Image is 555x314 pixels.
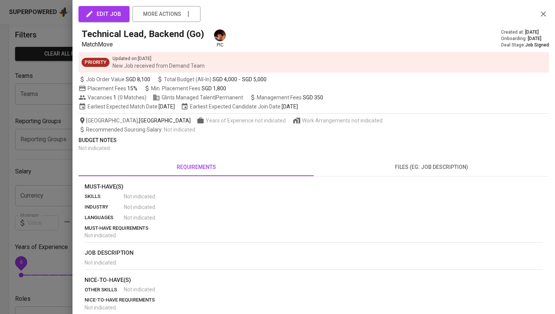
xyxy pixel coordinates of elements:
span: Job Signed [525,42,549,48]
span: Years of Experience not indicated. [206,117,287,124]
span: [GEOGRAPHIC_DATA] , [79,117,191,124]
span: [DATE] [159,103,175,110]
span: Not indicated . [85,232,117,238]
div: pic [213,29,227,48]
span: 1 [112,94,116,101]
span: Recommended Sourcing Salary : [86,127,164,133]
div: Onboarding : [501,36,549,42]
div: Deal Stage : [501,42,549,48]
span: Not indicated . [79,145,111,151]
span: Not indicated . [124,193,156,200]
p: Budget Notes [79,136,549,144]
button: more actions [133,6,200,22]
p: nice-to-have(s) [85,276,543,285]
span: 15% [127,85,137,91]
h5: Technical Lead, Backend (Go) [82,28,204,40]
span: Not indicated . [85,305,117,311]
button: edit job [79,6,129,22]
span: Work Arrangements not indicated. [302,117,384,124]
span: SGD 5,000 [242,76,267,83]
span: Earliest Expected Match Date [79,103,175,110]
span: Priority [82,59,109,66]
p: Updated on : [DATE] [113,55,205,62]
span: - [239,76,240,83]
span: [GEOGRAPHIC_DATA] [139,117,191,124]
span: Placement Fees [88,85,137,91]
span: Vacancies ( 0 Matches ) [79,94,146,101]
p: other skills [85,286,124,294]
span: Total Budget (All-In) [156,76,267,83]
span: Not indicated . [124,214,156,221]
p: nice-to-have requirements [85,296,543,304]
p: New Job received from Demand Team [113,62,205,70]
span: files (eg: job description) [318,162,544,172]
div: Created at : [501,29,549,36]
p: must-have requirements [85,224,543,232]
span: edit job [87,9,121,19]
span: Not indicated . [124,203,156,211]
span: Earliest Expected Candidate Join Date [181,103,298,110]
p: skills [85,193,124,200]
span: SGD 1,800 [202,85,226,91]
p: job description [85,249,543,257]
span: Not indicated . [124,286,156,293]
span: [DATE] [282,103,298,110]
span: [DATE] [528,36,541,42]
span: SGD 350 [303,94,323,101]
span: Job Order Value [79,76,150,83]
span: more actions [143,9,181,19]
span: requirements [83,162,309,172]
span: Glints Managed Talent | Permanent [153,94,243,101]
span: Min. Placement Fees [151,85,226,91]
span: Not indicated . [164,127,196,133]
span: MatchMove [82,41,113,48]
img: diemas@glints.com [214,29,226,41]
p: languages [85,214,124,221]
span: Not indicated . [85,260,117,266]
span: SGD 8,100 [126,76,150,83]
span: SGD 4,000 [213,76,237,83]
p: Must-Have(s) [85,183,543,191]
span: [DATE] [525,29,539,36]
p: industry [85,203,124,211]
span: Management Fees [257,94,323,101]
